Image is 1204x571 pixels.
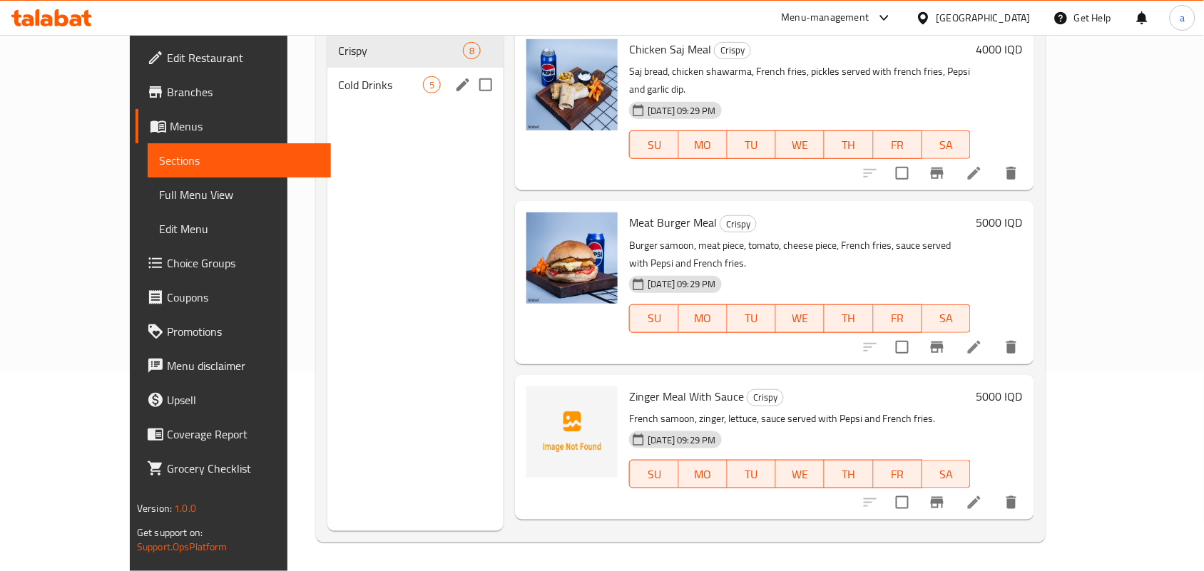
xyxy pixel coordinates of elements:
[728,460,776,488] button: TU
[327,28,504,108] nav: Menu sections
[928,464,965,485] span: SA
[167,83,320,101] span: Branches
[733,464,770,485] span: TU
[776,130,825,159] button: WE
[830,308,867,329] span: TH
[452,74,474,96] button: edit
[167,49,320,66] span: Edit Restaurant
[136,349,331,383] a: Menu disclaimer
[679,304,728,333] button: MO
[167,357,320,374] span: Menu disclaimer
[825,460,873,488] button: TH
[170,118,320,135] span: Menus
[136,246,331,280] a: Choice Groups
[976,386,1023,406] h6: 5000 IQD
[776,304,825,333] button: WE
[720,216,756,232] span: Crispy
[720,215,757,232] div: Crispy
[782,9,869,26] div: Menu-management
[879,135,917,155] span: FR
[825,130,873,159] button: TH
[174,499,196,518] span: 1.0.0
[733,135,770,155] span: TU
[966,339,983,356] a: Edit menu item
[642,277,721,291] span: [DATE] 09:29 PM
[728,130,776,159] button: TU
[136,280,331,314] a: Coupons
[685,135,722,155] span: MO
[636,135,673,155] span: SU
[137,523,203,542] span: Get support on:
[136,109,331,143] a: Menus
[994,330,1029,364] button: delete
[642,104,721,118] span: [DATE] 09:29 PM
[830,135,867,155] span: TH
[167,391,320,408] span: Upsell
[423,76,441,93] div: items
[636,464,673,485] span: SU
[629,386,744,407] span: Zinger Meal With Sauce
[782,464,819,485] span: WE
[874,130,922,159] button: FR
[685,464,722,485] span: MO
[715,42,750,58] span: Crispy
[966,494,983,511] a: Edit menu item
[629,212,717,233] span: Meat Burger Meal
[167,254,320,272] span: Choice Groups
[922,460,971,488] button: SA
[966,165,983,182] a: Edit menu item
[920,330,954,364] button: Branch-specific-item
[463,42,481,59] div: items
[136,451,331,485] a: Grocery Checklist
[424,78,440,92] span: 5
[830,464,867,485] span: TH
[1180,10,1185,26] span: a
[922,130,971,159] button: SA
[136,75,331,109] a: Branches
[776,460,825,488] button: WE
[167,460,320,477] span: Grocery Checklist
[782,135,819,155] span: WE
[629,130,678,159] button: SU
[167,426,320,443] span: Coverage Report
[728,304,776,333] button: TU
[159,152,320,169] span: Sections
[167,289,320,306] span: Coupons
[879,464,917,485] span: FR
[526,386,618,478] img: Zinger Meal With Sauce
[629,410,971,428] p: French samoon, zinger, lettuce, sauce served with Pepsi and French fries.
[327,68,504,102] div: Cold Drinks5edit
[137,499,172,518] span: Version:
[148,212,331,246] a: Edit Menu
[464,44,480,58] span: 8
[976,212,1023,232] h6: 5000 IQD
[976,39,1023,59] h6: 4000 IQD
[747,389,784,406] div: Crispy
[159,186,320,203] span: Full Menu View
[825,304,873,333] button: TH
[782,308,819,329] span: WE
[148,178,331,212] a: Full Menu View
[136,417,331,451] a: Coverage Report
[327,34,504,68] div: Crispy8
[167,323,320,340] span: Promotions
[679,460,728,488] button: MO
[879,308,917,329] span: FR
[339,76,424,93] span: Cold Drinks
[922,304,971,333] button: SA
[629,63,971,98] p: Saj bread, chicken shawarma, French fries, pickles served with french fries, Pepsi and garlic dip.
[887,488,917,518] span: Select to update
[159,220,320,237] span: Edit Menu
[994,156,1029,190] button: delete
[526,212,618,304] img: Meat Burger Meal
[136,314,331,349] a: Promotions
[679,130,728,159] button: MO
[642,433,721,447] span: [DATE] 09:29 PM
[874,460,922,488] button: FR
[339,42,464,59] span: Crispy
[136,383,331,417] a: Upsell
[148,143,331,178] a: Sections
[920,485,954,520] button: Branch-specific-item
